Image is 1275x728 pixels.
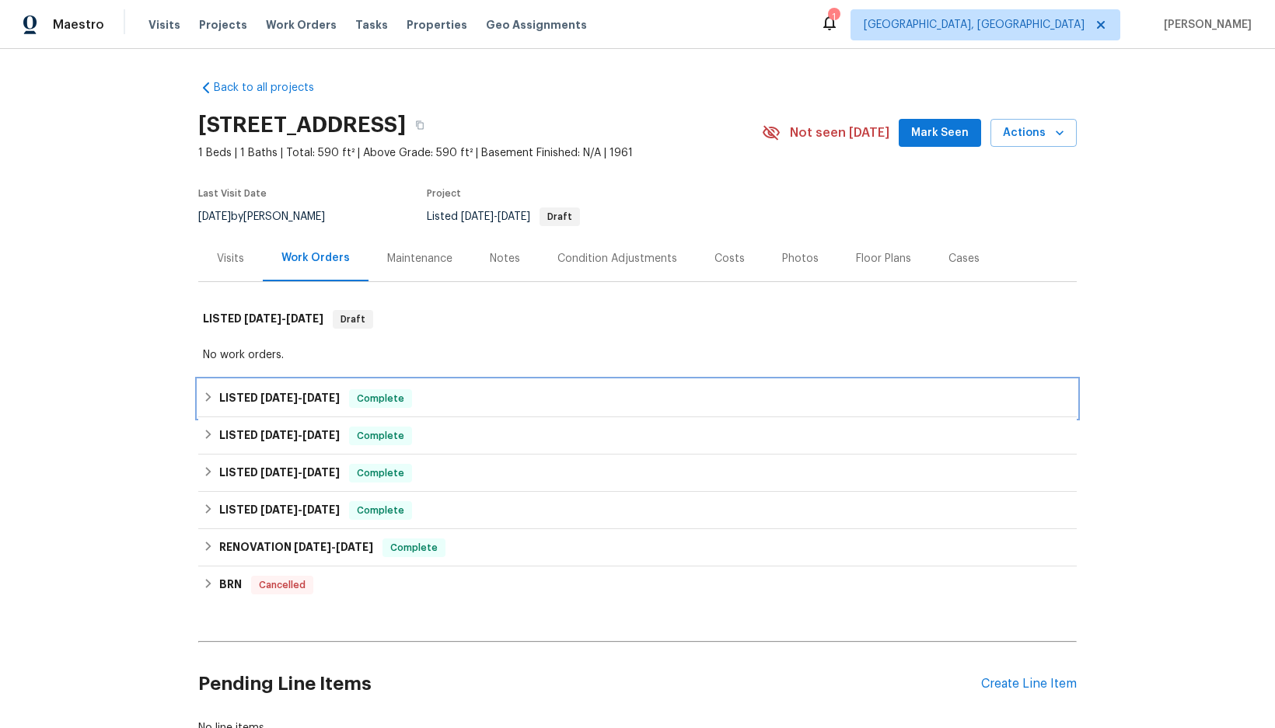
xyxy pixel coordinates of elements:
[782,251,819,266] div: Photos
[266,17,337,33] span: Work Orders
[260,430,298,441] span: [DATE]
[911,124,969,143] span: Mark Seen
[899,119,981,148] button: Mark Seen
[198,380,1077,417] div: LISTED [DATE]-[DATE]Complete
[217,251,244,266] div: Visits
[286,313,323,324] span: [DATE]
[294,542,331,552] span: [DATE]
[1158,17,1252,33] span: [PERSON_NAME]
[351,503,410,518] span: Complete
[198,80,348,96] a: Back to all projects
[1003,124,1064,143] span: Actions
[281,250,350,266] div: Work Orders
[260,467,298,478] span: [DATE]
[302,504,340,515] span: [DATE]
[198,117,406,133] h2: [STREET_ADDRESS]
[260,504,298,515] span: [DATE]
[981,677,1077,691] div: Create Line Item
[714,251,745,266] div: Costs
[198,207,344,226] div: by [PERSON_NAME]
[260,504,340,515] span: -
[355,19,388,30] span: Tasks
[219,538,373,557] h6: RENOVATION
[219,389,340,408] h6: LISTED
[260,392,298,403] span: [DATE]
[203,347,1072,363] div: No work orders.
[828,9,839,25] div: 1
[427,211,580,222] span: Listed
[990,119,1077,148] button: Actions
[219,464,340,482] h6: LISTED
[557,251,677,266] div: Condition Adjustments
[198,648,981,720] h2: Pending Line Items
[198,294,1077,344] div: LISTED [DATE]-[DATE]Draft
[406,111,434,139] button: Copy Address
[198,145,762,161] span: 1 Beds | 1 Baths | Total: 590 ft² | Above Grade: 590 ft² | Basement Finished: N/A | 1961
[294,542,373,552] span: -
[253,577,312,593] span: Cancelled
[498,211,530,222] span: [DATE]
[541,212,578,221] span: Draft
[260,430,340,441] span: -
[198,189,267,198] span: Last Visit Date
[219,576,242,594] h6: BRN
[351,391,410,406] span: Complete
[302,392,340,403] span: [DATE]
[198,417,1077,455] div: LISTED [DATE]-[DATE]Complete
[490,251,520,266] div: Notes
[948,251,980,266] div: Cases
[856,251,911,266] div: Floor Plans
[53,17,104,33] span: Maestro
[302,430,340,441] span: [DATE]
[198,529,1077,566] div: RENOVATION [DATE]-[DATE]Complete
[790,125,889,141] span: Not seen [DATE]
[351,428,410,444] span: Complete
[198,492,1077,529] div: LISTED [DATE]-[DATE]Complete
[199,17,247,33] span: Projects
[260,467,340,478] span: -
[260,392,340,403] span: -
[461,211,494,222] span: [DATE]
[203,310,323,329] h6: LISTED
[864,17,1085,33] span: [GEOGRAPHIC_DATA], [GEOGRAPHIC_DATA]
[244,313,323,324] span: -
[387,251,452,266] div: Maintenance
[384,540,444,556] span: Complete
[427,189,461,198] span: Project
[219,427,340,445] h6: LISTED
[198,566,1077,604] div: BRN Cancelled
[334,312,372,327] span: Draft
[148,17,180,33] span: Visits
[461,211,530,222] span: -
[219,501,340,520] h6: LISTED
[351,465,410,481] span: Complete
[407,17,467,33] span: Properties
[336,542,373,552] span: [DATE]
[244,313,281,324] span: [DATE]
[486,17,587,33] span: Geo Assignments
[198,211,231,222] span: [DATE]
[302,467,340,478] span: [DATE]
[198,455,1077,492] div: LISTED [DATE]-[DATE]Complete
